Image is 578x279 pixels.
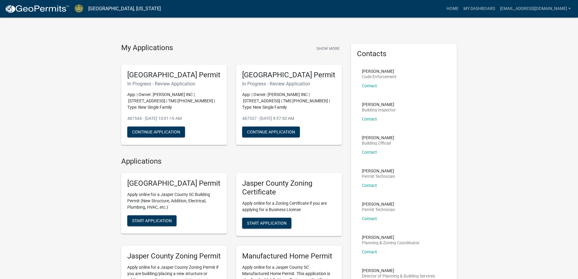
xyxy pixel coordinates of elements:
[88,4,161,14] a: [GEOGRAPHIC_DATA], [US_STATE]
[362,117,377,121] a: Contact
[362,108,396,112] p: Building Inspector
[362,141,394,145] p: Building Official
[242,127,300,137] button: Continue Application
[314,43,342,53] button: Show More
[127,215,177,226] button: Start Application
[362,136,394,140] p: [PERSON_NAME]
[498,3,573,14] a: [EMAIL_ADDRESS][DOMAIN_NAME]
[242,218,291,229] button: Start Application
[242,71,336,79] h5: [GEOGRAPHIC_DATA] Permit
[121,43,173,53] h4: My Applications
[247,220,287,225] span: Start Application
[127,191,221,210] p: Apply online for a Jasper County SC Building Permit (New Structure, Addition, Electrical, Plumbin...
[242,91,336,111] p: App: | Owner: [PERSON_NAME] INC | [STREET_ADDRESS] | TMS [PHONE_NUMBER] | Type: New Single Family
[362,274,435,278] p: Director of Planning & Building Services
[362,75,397,79] p: Code Enforcement
[362,216,377,221] a: Contact
[362,174,395,178] p: Permit Technician
[127,91,221,111] p: App: | Owner: [PERSON_NAME] INC | [STREET_ADDRESS] | TMS [PHONE_NUMBER] | Type: New Single Family
[444,3,461,14] a: Home
[121,157,342,166] h4: Applications
[362,241,420,245] p: Planning & Zoning Coordinator
[362,268,435,273] p: [PERSON_NAME]
[127,252,221,261] h5: Jasper County Zoning Permit
[132,218,172,223] span: Start Application
[357,50,451,58] h5: Contacts
[362,207,395,212] p: Permit Technician
[362,183,377,188] a: Contact
[127,179,221,188] h5: [GEOGRAPHIC_DATA] Permit
[127,115,221,122] p: 487544 - [DATE] 10:01:19 AM
[127,71,221,79] h5: [GEOGRAPHIC_DATA] Permit
[242,252,336,261] h5: Manufactured Home Permit
[242,200,336,213] p: Apply online for a Zoning Certificate if you are applying for a Business License
[362,235,420,239] p: [PERSON_NAME]
[362,150,377,155] a: Contact
[242,179,336,197] h5: Jasper County Zoning Certificate
[242,115,336,122] p: 487537 - [DATE] 9:57:50 AM
[362,83,377,88] a: Contact
[362,102,396,107] p: [PERSON_NAME]
[362,249,377,254] a: Contact
[362,169,395,173] p: [PERSON_NAME]
[74,5,83,13] img: Jasper County, South Carolina
[242,81,336,87] h6: In Progress - Review Application
[127,81,221,87] h6: In Progress - Review Application
[362,69,397,73] p: [PERSON_NAME]
[362,202,395,206] p: [PERSON_NAME]
[127,127,185,137] button: Continue Application
[461,3,498,14] a: My Dashboard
